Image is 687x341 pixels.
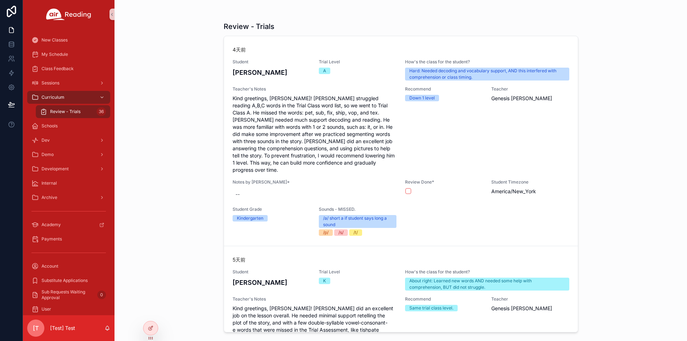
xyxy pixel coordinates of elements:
[27,260,110,273] a: Account
[42,37,68,43] span: New Classes
[42,94,64,100] span: Curriculum
[233,95,397,174] span: Kind greetings, [PERSON_NAME]! [PERSON_NAME] struggled reading A,B,C words in the Trial Class wor...
[33,324,39,332] span: [T
[42,152,54,157] span: Demo
[409,278,565,291] div: About right: Learned new words AND needed some help with comprehension, BUT did not struggle.
[233,86,397,92] span: Teacher's Notes
[97,107,106,116] div: 36
[405,179,483,185] span: Review Done*
[42,278,88,283] span: Substitute Applications
[27,288,110,301] a: Sub Requests Waiting Approval0
[405,269,569,275] span: How's the class for the student?
[224,21,274,31] h1: Review - Trials
[42,306,51,312] span: User
[27,62,110,75] a: Class Feedback
[27,148,110,161] a: Demo
[491,296,569,302] span: Teacher
[405,59,569,65] span: How's the class for the student?
[50,109,81,115] span: Review - Trials
[319,206,396,212] span: Sounds - MISSED.
[27,77,110,89] a: Sessions
[42,222,61,228] span: Academy
[27,191,110,204] a: Archive
[405,296,483,302] span: Recommend
[27,91,110,104] a: Curriculum
[491,305,569,312] span: Genesis [PERSON_NAME]
[409,305,453,311] div: Same trial class level.
[233,46,246,53] p: 4天前
[27,233,110,245] a: Payments
[319,59,396,65] span: Trial Level
[237,215,263,221] div: Kindergarten
[42,263,58,269] span: Account
[42,166,69,172] span: Development
[233,278,310,287] h4: [PERSON_NAME]
[233,206,310,212] span: Student Grade
[42,195,57,200] span: Archive
[42,180,57,186] span: Internal
[42,137,50,143] span: Dev
[491,188,569,195] span: America/New_York
[27,303,110,316] a: User
[233,59,310,65] span: Student
[27,48,110,61] a: My Schedule
[224,36,578,246] a: 4天前Student[PERSON_NAME]Trial LevelAHow's the class for the student?Hard: Needed decoding and voca...
[42,52,68,57] span: My Schedule
[46,9,91,20] img: App logo
[405,86,483,92] span: Recommend
[42,66,74,72] span: Class Feedback
[323,278,326,284] div: K
[409,68,565,81] div: Hard: Needed decoding and vocabulary support, AND this interfered with comprehension or class tim...
[491,95,569,102] span: Genesis [PERSON_NAME]
[27,34,110,47] a: New Classes
[491,86,569,92] span: Teacher
[27,162,110,175] a: Development
[42,289,94,301] span: Sub Requests Waiting Approval
[491,179,569,185] span: Student Timezone
[27,218,110,231] a: Academy
[233,296,397,302] span: Teacher's Notes
[27,177,110,190] a: Internal
[233,179,397,185] span: Notes by [PERSON_NAME]*
[27,274,110,287] a: Substitute Applications
[235,191,240,198] div: --
[97,291,106,299] div: 0
[42,123,58,129] span: Schools
[36,105,110,118] a: Review - Trials36
[323,215,392,228] div: /a/ short a if student says long a sound
[233,68,310,77] h4: [PERSON_NAME]
[42,236,62,242] span: Payments
[233,256,245,263] p: 5天前
[323,229,328,236] div: /p/
[50,325,75,332] p: [Test] Test
[27,134,110,147] a: Dev
[27,120,110,132] a: Schools
[319,269,396,275] span: Trial Level
[409,95,435,101] div: Down 1 level
[233,269,310,275] span: Student
[323,68,326,74] div: A
[42,80,59,86] span: Sessions
[354,229,358,236] div: /t/
[338,229,343,236] div: /s/
[23,29,114,315] div: scrollable content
